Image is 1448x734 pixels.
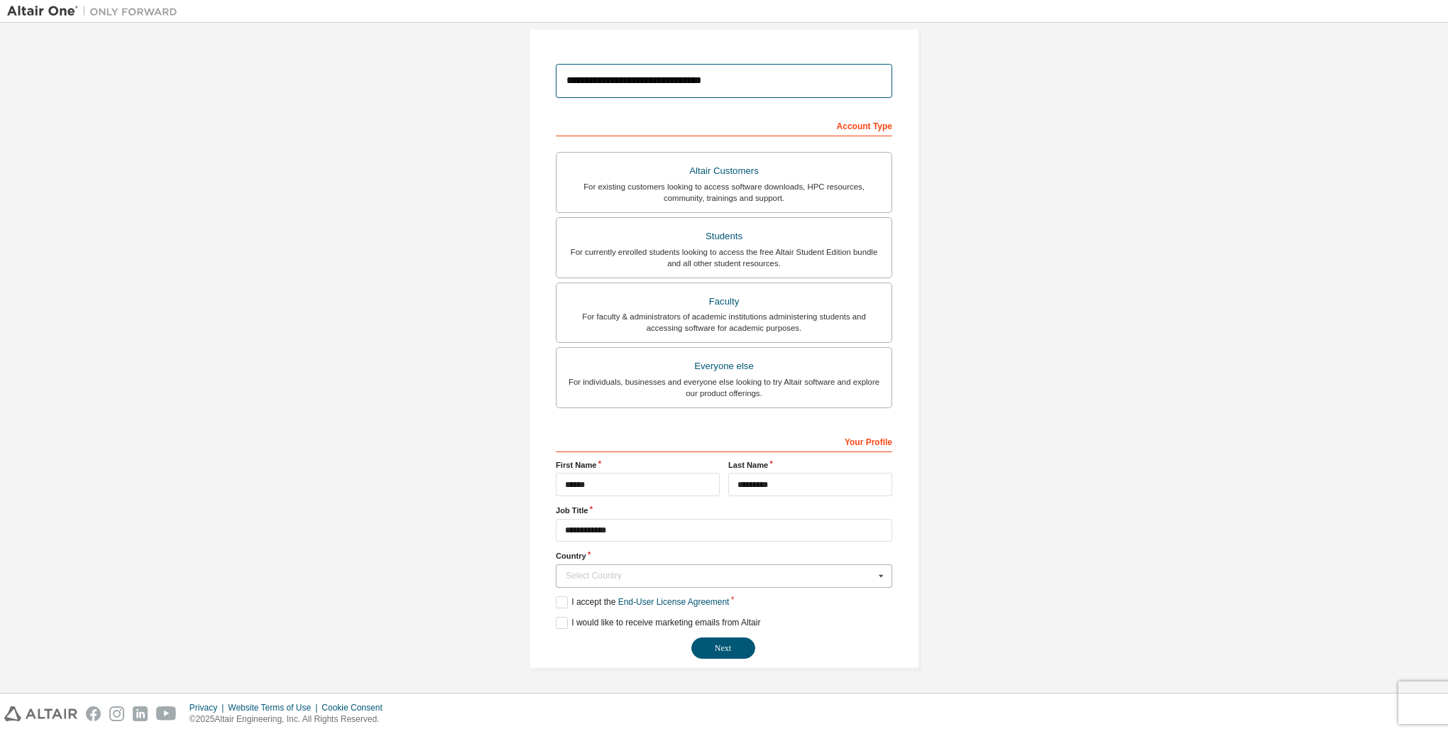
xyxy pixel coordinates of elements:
div: For individuals, businesses and everyone else looking to try Altair software and explore our prod... [565,376,883,399]
div: Everyone else [565,356,883,376]
img: facebook.svg [86,706,101,721]
div: Privacy [190,702,228,713]
a: End-User License Agreement [618,597,730,607]
label: Last Name [728,459,892,471]
div: Faculty [565,292,883,312]
img: Altair One [7,4,185,18]
div: Altair Customers [565,161,883,181]
div: Account Type [556,114,892,136]
div: For currently enrolled students looking to access the free Altair Student Edition bundle and all ... [565,246,883,269]
label: Country [556,550,892,562]
div: Students [565,226,883,246]
div: Cookie Consent [322,702,390,713]
label: I would like to receive marketing emails from Altair [556,617,760,629]
div: For faculty & administrators of academic institutions administering students and accessing softwa... [565,311,883,334]
img: youtube.svg [156,706,177,721]
button: Next [691,637,755,659]
img: altair_logo.svg [4,706,77,721]
p: © 2025 Altair Engineering, Inc. All Rights Reserved. [190,713,391,725]
div: Select Country [566,571,874,580]
img: linkedin.svg [133,706,148,721]
img: instagram.svg [109,706,124,721]
div: For existing customers looking to access software downloads, HPC resources, community, trainings ... [565,181,883,204]
label: First Name [556,459,720,471]
div: Website Terms of Use [228,702,322,713]
div: Your Profile [556,429,892,452]
label: Job Title [556,505,892,516]
label: I accept the [556,596,729,608]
